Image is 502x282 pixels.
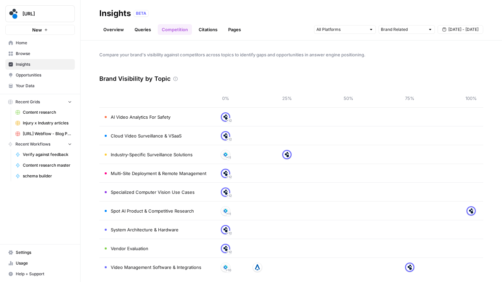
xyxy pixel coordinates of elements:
span: + 12 [227,230,232,237]
a: Pages [224,24,245,35]
span: + 11 [226,154,231,161]
span: + 12 [227,249,232,256]
span: New [32,26,42,33]
span: + 12 [227,117,232,124]
img: mabojh0nvurt3wxgbmrq4jd7wg4s [222,245,229,251]
img: nznuyu4aro0xd9gecrmmppm084a2 [222,152,229,158]
span: Cloud Video Surveillance & VSaaS [111,132,182,139]
span: + 12 [227,174,232,180]
div: BETA [134,10,149,17]
span: schema builder [23,173,72,179]
span: Verify against feedback [23,152,72,158]
input: All Platforms [316,26,366,33]
a: Queries [131,24,155,35]
a: [URL] Webflow - Blog Posts Refresh [12,128,75,139]
span: 50% [342,95,355,102]
a: Competition [158,24,192,35]
a: Content research master [12,160,75,171]
span: Help + Support [16,271,72,277]
img: mabojh0nvurt3wxgbmrq4jd7wg4s [284,152,290,158]
a: Home [5,38,75,48]
span: [URL] Webflow - Blog Posts Refresh [23,131,72,137]
span: 0% [219,95,232,102]
span: Content research [23,109,72,115]
span: Your Data [16,83,72,89]
a: Insights [5,59,75,70]
span: Recent Workflows [15,141,50,147]
div: Insights [99,8,131,19]
img: ugvke2pwmrt59fwn9be399kzy0mm [254,264,260,270]
img: nznuyu4aro0xd9gecrmmppm084a2 [222,264,229,270]
span: + 10 [226,267,231,274]
img: mabojh0nvurt3wxgbmrq4jd7wg4s [222,133,229,139]
h3: Brand Visibility by Topic [99,74,170,83]
a: Browse [5,48,75,59]
img: mabojh0nvurt3wxgbmrq4jd7wg4s [222,170,229,176]
button: Recent Grids [5,97,75,107]
span: + 12 [227,192,232,199]
a: Citations [195,24,221,35]
img: spot.ai Logo [8,8,20,20]
img: mabojh0nvurt3wxgbmrq4jd7wg4s [222,189,229,195]
a: Overview [99,24,128,35]
span: Industry-Specific Surveillance Solutions [111,151,193,158]
span: Injury x Industry articles [23,120,72,126]
span: Insights [16,61,72,67]
span: 75% [403,95,416,102]
span: Recent Grids [15,99,40,105]
a: Injury x Industry articles [12,118,75,128]
button: Help + Support [5,269,75,279]
img: mabojh0nvurt3wxgbmrq4jd7wg4s [407,264,413,270]
span: + 11 [226,211,231,217]
span: 100% [464,95,478,102]
button: [DATE] - [DATE] [438,25,483,34]
span: Video Management Software & Integrations [111,264,201,271]
span: Vendor Evaluation [111,245,148,252]
button: Recent Workflows [5,139,75,149]
img: mabojh0nvurt3wxgbmrq4jd7wg4s [468,208,474,214]
a: Verify against feedback [12,149,75,160]
a: Your Data [5,80,75,91]
span: Settings [16,249,72,256]
span: Content research master [23,162,72,168]
span: Specialized Computer Vision Use Cases [111,189,195,195]
a: Settings [5,247,75,258]
button: Workspace: spot.ai [5,5,75,22]
span: [URL] [22,10,63,17]
span: Opportunities [16,72,72,78]
a: Opportunities [5,70,75,80]
img: mabojh0nvurt3wxgbmrq4jd7wg4s [222,227,229,233]
span: Usage [16,260,72,266]
span: + 12 [227,136,232,143]
span: Compare your brand's visibility against competitors across topics to identify gaps and opportunit... [99,51,483,58]
a: schema builder [12,171,75,181]
span: Multi-Site Deployment & Remote Management [111,170,206,177]
span: System Architecture & Hardware [111,226,179,233]
a: Content research [12,107,75,118]
span: Spot AI Product & Competitive Research [111,208,194,214]
span: [DATE] - [DATE] [448,26,479,33]
span: Home [16,40,72,46]
span: Browse [16,51,72,57]
img: mabojh0nvurt3wxgbmrq4jd7wg4s [222,114,229,120]
span: 25% [280,95,294,102]
input: Brand Related [381,26,425,33]
a: Usage [5,258,75,269]
span: AI Video Analytics For Safety [111,114,170,120]
img: nznuyu4aro0xd9gecrmmppm084a2 [222,208,229,214]
button: New [5,25,75,35]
